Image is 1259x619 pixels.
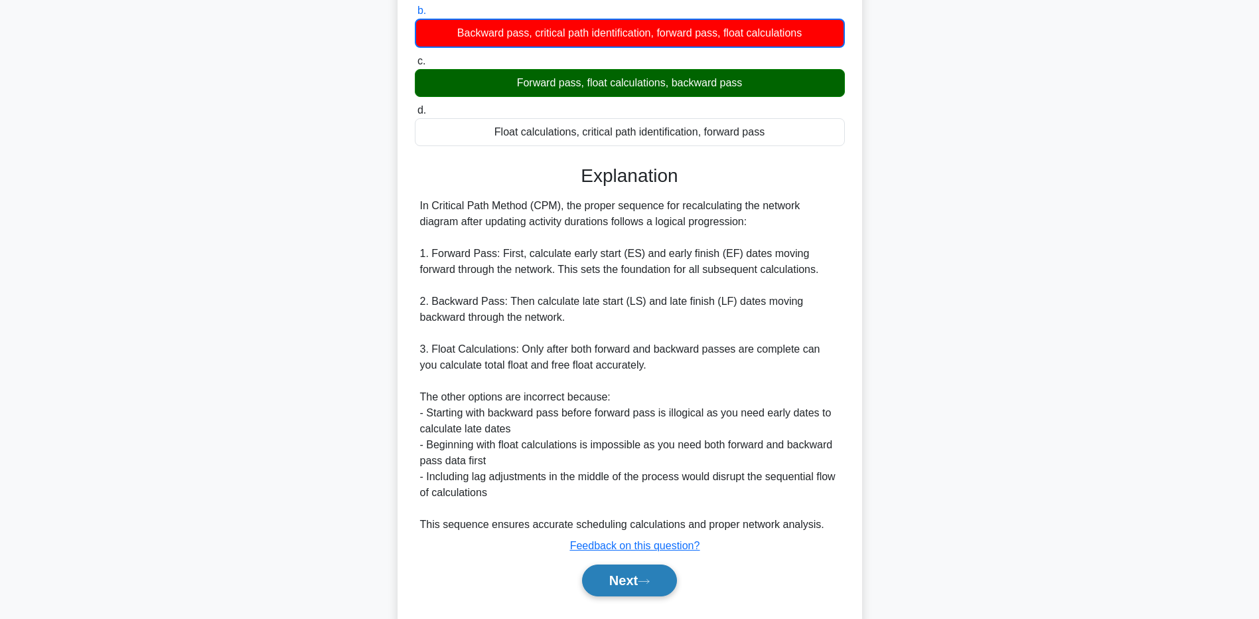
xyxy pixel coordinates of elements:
div: Forward pass, float calculations, backward pass [415,69,845,97]
span: d. [417,104,426,116]
div: In Critical Path Method (CPM), the proper sequence for recalculating the network diagram after up... [420,198,840,533]
a: Feedback on this question? [570,540,700,551]
span: c. [417,55,425,66]
button: Next [582,565,677,596]
span: b. [417,5,426,16]
div: Backward pass, critical path identification, forward pass, float calculations [415,19,845,48]
div: Float calculations, critical path identification, forward pass [415,118,845,146]
h3: Explanation [423,165,837,187]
